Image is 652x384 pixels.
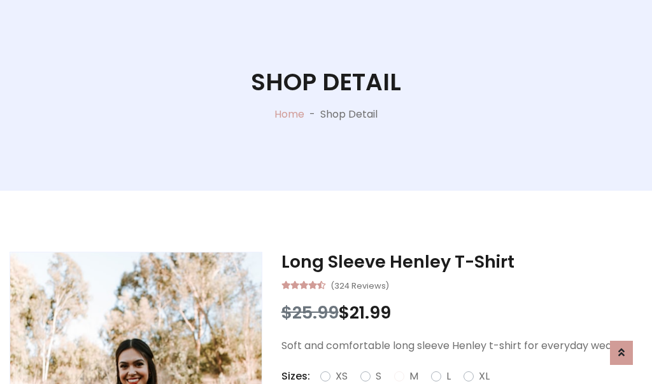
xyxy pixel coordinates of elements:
label: M [409,369,418,384]
h3: $ [281,303,642,323]
small: (324 Reviews) [330,277,389,292]
label: XL [479,369,490,384]
p: - [304,107,320,122]
label: S [376,369,381,384]
h1: Shop Detail [251,68,401,97]
p: Soft and comfortable long sleeve Henley t-shirt for everyday wear. [281,338,642,353]
p: Shop Detail [320,107,378,122]
span: 21.99 [350,301,391,324]
label: XS [336,369,348,384]
h3: Long Sleeve Henley T-Shirt [281,252,642,272]
span: $25.99 [281,301,339,324]
label: L [446,369,451,384]
a: Home [274,107,304,121]
p: Sizes: [281,369,310,384]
